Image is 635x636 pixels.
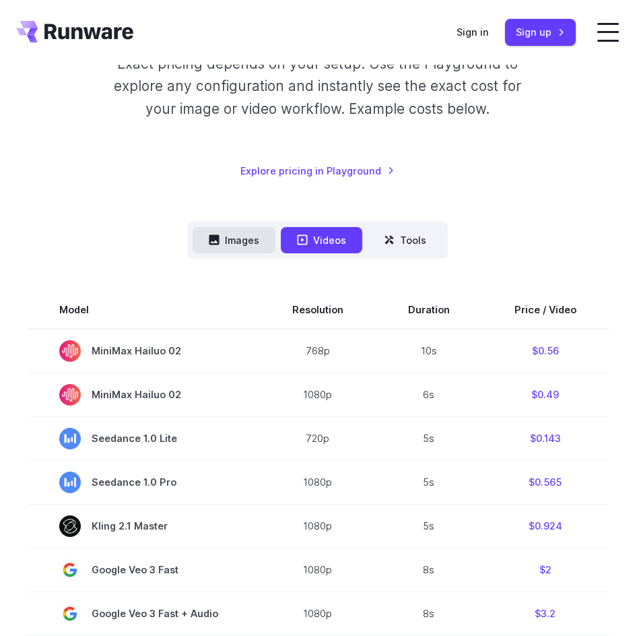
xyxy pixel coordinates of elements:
[376,548,482,592] td: 8s
[482,461,609,505] td: $0.565
[260,505,376,548] td: 1080p
[260,592,376,636] td: 1080p
[482,373,609,417] td: $0.49
[59,559,228,581] span: Google Veo 3 Fast
[482,592,609,636] td: $3.2
[376,291,482,329] th: Duration
[505,19,576,45] a: Sign up
[376,505,482,548] td: 5s
[482,548,609,592] td: $2
[59,340,228,362] span: MiniMax Hailuo 02
[59,428,228,449] span: Seedance 1.0 Lite
[260,329,376,373] td: 768p
[368,227,442,253] button: Tools
[482,417,609,461] td: $0.143
[482,291,609,329] th: Price / Video
[27,291,260,329] th: Model
[59,515,228,537] span: Kling 2.1 Master
[482,505,609,548] td: $0.924
[59,472,228,493] span: Seedance 1.0 Pro
[260,461,376,505] td: 1080p
[59,603,228,625] span: Google Veo 3 Fast + Audio
[260,417,376,461] td: 720p
[376,417,482,461] td: 5s
[260,373,376,417] td: 1080p
[260,291,376,329] th: Resolution
[376,461,482,505] td: 5s
[376,329,482,373] td: 10s
[193,227,275,253] button: Images
[16,21,133,42] a: Go to /
[59,384,228,406] span: MiniMax Hailuo 02
[281,227,362,253] button: Videos
[260,548,376,592] td: 1080p
[482,329,609,373] td: $0.56
[240,163,395,179] a: Explore pricing in Playground
[457,24,489,40] a: Sign in
[106,53,529,120] p: Exact pricing depends on your setup. Use the Playground to explore any configuration and instantl...
[376,373,482,417] td: 6s
[376,592,482,636] td: 8s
